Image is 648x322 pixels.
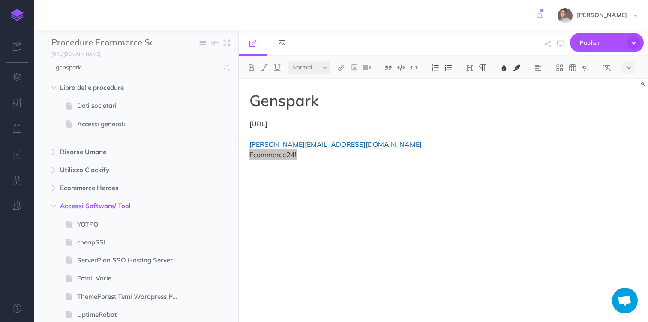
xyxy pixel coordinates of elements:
p: [URL] [249,119,514,160]
img: Add video button [363,64,371,71]
span: Publish [580,36,623,49]
img: logo-mark.svg [11,9,24,21]
a: [PERSON_NAME][EMAIL_ADDRESS][DOMAIN_NAME] [249,140,422,149]
span: Ecommerce24! [249,150,297,159]
span: Dati societari [77,101,187,111]
span: Email Varie [77,273,187,283]
span: UptimeRobot [77,310,187,320]
img: Headings dropdown button [466,64,474,71]
span: Ecommerce Heroes [60,183,176,193]
h1: Genspark [249,92,514,109]
img: Ordered list button [432,64,439,71]
img: Underline button [273,64,281,71]
img: Italic button [261,64,268,71]
img: Blockquote button [384,64,392,71]
input: Documentation Name [51,36,152,49]
img: Bold button [248,64,255,71]
small: [URL][DOMAIN_NAME] [51,51,100,57]
span: Accessi Software/ Tool [60,201,176,211]
img: Link button [337,64,345,71]
span: [PERSON_NAME] [573,11,631,19]
img: Code block button [397,64,405,71]
span: ThemeForest Temi Wordpress Prestashop Envato [77,292,187,302]
img: Create table button [569,64,576,71]
span: YOTPO [77,219,187,230]
img: Text color button [500,64,508,71]
a: [URL][DOMAIN_NAME] [34,49,109,58]
input: Search [51,60,219,75]
img: Paragraph button [479,64,486,71]
span: Libro delle procedure [60,83,176,93]
img: AEZThVKanzpt9oqo7RV1g9KDuIcEOz92KAXfEMgc.jpeg [558,8,573,23]
span: Accessi generali [77,119,187,129]
img: Inline code button [410,64,418,71]
img: Unordered list button [444,64,452,71]
span: ServerPlan SSO Hosting Server Domini [77,255,187,265]
div: Aprire la chat [612,288,638,313]
span: Risorse Umane [60,147,176,157]
img: Alignment dropdown menu button [534,64,542,71]
span: cheapSSL [77,237,187,247]
img: Callout dropdown menu button [582,64,589,71]
span: Utilizzo Clockify [60,165,176,175]
img: Text background color button [513,64,521,71]
img: Clear styles button [603,64,611,71]
img: Add image button [350,64,358,71]
button: Publish [570,33,644,52]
